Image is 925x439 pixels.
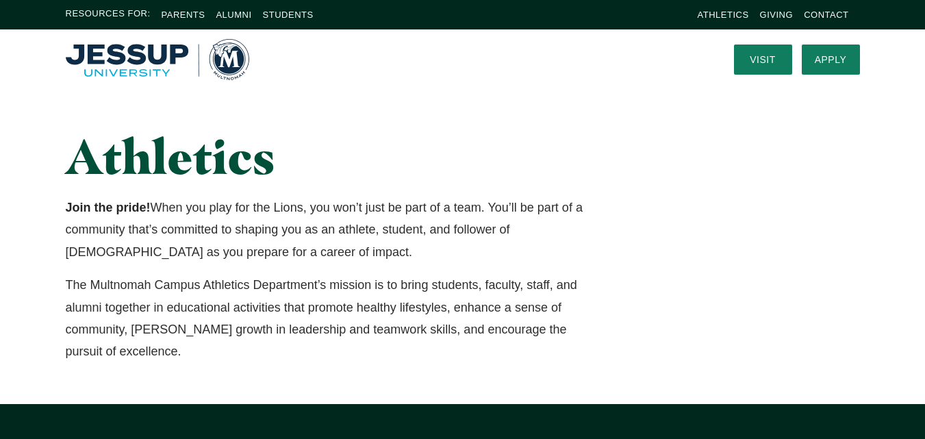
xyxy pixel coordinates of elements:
span: Resources For: [66,7,151,23]
a: Students [263,10,314,20]
a: Home [66,39,249,80]
h1: Athletics [66,130,587,183]
p: The Multnomah Campus Athletics Department’s mission is to bring students, faculty, staff, and alu... [66,274,587,363]
a: Contact [804,10,848,20]
strong: Join the pride! [66,201,151,214]
a: Giving [760,10,794,20]
a: Parents [162,10,205,20]
a: Alumni [216,10,251,20]
a: Apply [802,45,860,75]
a: Athletics [698,10,749,20]
a: Visit [734,45,792,75]
img: Multnomah University Logo [66,39,249,80]
p: When you play for the Lions, you won’t just be part of a team. You’ll be part of a community that... [66,197,587,263]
